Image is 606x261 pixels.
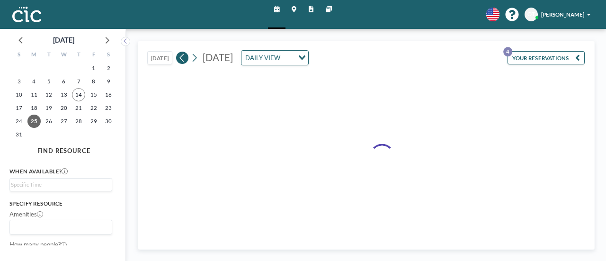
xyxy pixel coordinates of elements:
[27,75,41,88] span: Monday, August 4, 2025
[243,53,282,63] span: DAILY VIEW
[11,222,107,233] input: Search for option
[27,115,41,128] span: Monday, August 25, 2025
[12,7,41,22] img: organization-logo
[72,88,85,101] span: Thursday, August 14, 2025
[241,51,308,65] div: Search for option
[72,115,85,128] span: Thursday, August 28, 2025
[27,101,41,115] span: Monday, August 18, 2025
[10,220,112,234] div: Search for option
[527,11,535,18] span: OT
[42,101,55,115] span: Tuesday, August 19, 2025
[9,241,67,248] label: How many people?
[87,75,100,88] span: Friday, August 8, 2025
[102,62,115,75] span: Saturday, August 2, 2025
[57,101,71,115] span: Wednesday, August 20, 2025
[56,49,71,62] div: W
[87,115,100,128] span: Friday, August 29, 2025
[42,88,55,101] span: Tuesday, August 12, 2025
[87,62,100,75] span: Friday, August 1, 2025
[102,115,115,128] span: Saturday, August 30, 2025
[10,179,112,191] div: Search for option
[71,49,86,62] div: T
[57,88,71,101] span: Wednesday, August 13, 2025
[87,88,100,101] span: Friday, August 15, 2025
[12,88,26,101] span: Sunday, August 10, 2025
[503,47,513,56] p: 4
[12,115,26,128] span: Sunday, August 24, 2025
[42,115,55,128] span: Tuesday, August 26, 2025
[102,101,115,115] span: Saturday, August 23, 2025
[12,49,27,62] div: S
[72,101,85,115] span: Thursday, August 21, 2025
[12,75,26,88] span: Sunday, August 3, 2025
[508,51,585,64] button: YOUR RESERVATIONS4
[9,200,112,207] h3: Specify resource
[9,210,43,218] label: Amenities
[147,51,172,64] button: [DATE]
[57,75,71,88] span: Wednesday, August 6, 2025
[102,88,115,101] span: Saturday, August 16, 2025
[57,115,71,128] span: Wednesday, August 27, 2025
[27,49,41,62] div: M
[87,101,100,115] span: Friday, August 22, 2025
[12,101,26,115] span: Sunday, August 17, 2025
[12,128,26,141] span: Sunday, August 31, 2025
[42,49,56,62] div: T
[42,75,55,88] span: Tuesday, August 5, 2025
[11,180,107,189] input: Search for option
[203,52,233,63] span: [DATE]
[9,144,118,154] h4: FIND RESOURCE
[541,11,584,18] span: [PERSON_NAME]
[53,34,74,47] div: [DATE]
[72,75,85,88] span: Thursday, August 7, 2025
[102,75,115,88] span: Saturday, August 9, 2025
[86,49,101,62] div: F
[101,49,116,62] div: S
[27,88,41,101] span: Monday, August 11, 2025
[283,53,293,63] input: Search for option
